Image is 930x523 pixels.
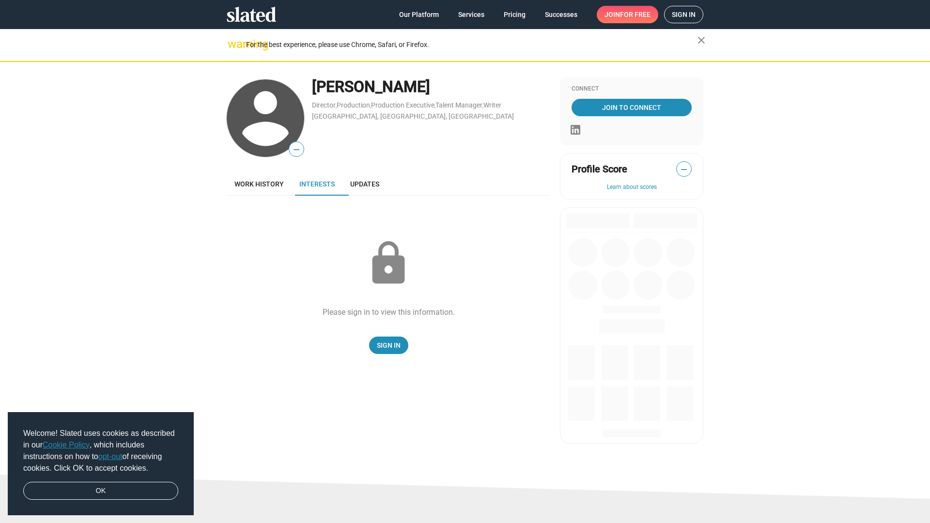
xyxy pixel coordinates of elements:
[350,180,379,188] span: Updates
[246,38,697,51] div: For the best experience, please use Chrome, Safari, or Firefox.
[234,180,284,188] span: Work history
[369,337,408,354] a: Sign In
[323,307,455,317] div: Please sign in to view this information.
[370,103,371,108] span: ,
[312,77,550,97] div: [PERSON_NAME]
[23,428,178,474] span: Welcome! Slated uses cookies as described in our , which includes instructions on how to of recei...
[371,101,434,109] a: Production Executive
[342,172,387,196] a: Updates
[537,6,585,23] a: Successes
[572,163,627,176] span: Profile Score
[312,112,514,120] a: [GEOGRAPHIC_DATA], [GEOGRAPHIC_DATA], [GEOGRAPHIC_DATA]
[496,6,533,23] a: Pricing
[572,184,692,191] button: Learn about scores
[8,412,194,516] div: cookieconsent
[672,6,696,23] span: Sign in
[620,6,651,23] span: for free
[377,337,401,354] span: Sign In
[399,6,439,23] span: Our Platform
[337,101,370,109] a: Production
[604,6,651,23] span: Join
[98,452,123,461] a: opt-out
[483,101,501,109] a: Writer
[43,441,90,449] a: Cookie Policy
[597,6,658,23] a: Joinfor free
[435,101,482,109] a: Talent Manager
[664,6,703,23] a: Sign in
[572,85,692,93] div: Connect
[364,239,413,288] mat-icon: lock
[228,38,239,50] mat-icon: warning
[545,6,577,23] span: Successes
[227,172,292,196] a: Work history
[504,6,526,23] span: Pricing
[391,6,447,23] a: Our Platform
[677,163,691,176] span: —
[299,180,335,188] span: Interests
[696,34,707,46] mat-icon: close
[572,99,692,116] a: Join To Connect
[450,6,492,23] a: Services
[312,101,336,109] a: Director
[573,99,690,116] span: Join To Connect
[336,103,337,108] span: ,
[292,172,342,196] a: Interests
[23,482,178,500] a: dismiss cookie message
[289,143,304,156] span: —
[458,6,484,23] span: Services
[434,103,435,108] span: ,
